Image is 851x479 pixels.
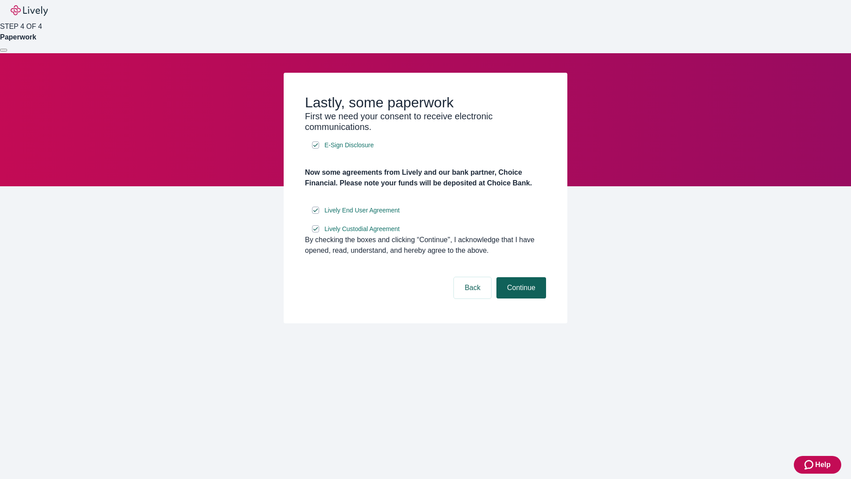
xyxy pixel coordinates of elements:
svg: Zendesk support icon [804,459,815,470]
span: Lively Custodial Agreement [324,224,400,234]
div: By checking the boxes and clicking “Continue", I acknowledge that I have opened, read, understand... [305,235,546,256]
button: Zendesk support iconHelp [794,456,841,474]
a: e-sign disclosure document [323,140,375,151]
h3: First we need your consent to receive electronic communications. [305,111,546,132]
span: Lively End User Agreement [324,206,400,215]
img: Lively [11,5,48,16]
a: e-sign disclosure document [323,205,402,216]
a: e-sign disclosure document [323,224,402,235]
h2: Lastly, some paperwork [305,94,546,111]
span: E-Sign Disclosure [324,141,374,150]
h4: Now some agreements from Lively and our bank partner, Choice Financial. Please note your funds wi... [305,167,546,188]
button: Continue [496,277,546,298]
button: Back [454,277,491,298]
span: Help [815,459,831,470]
